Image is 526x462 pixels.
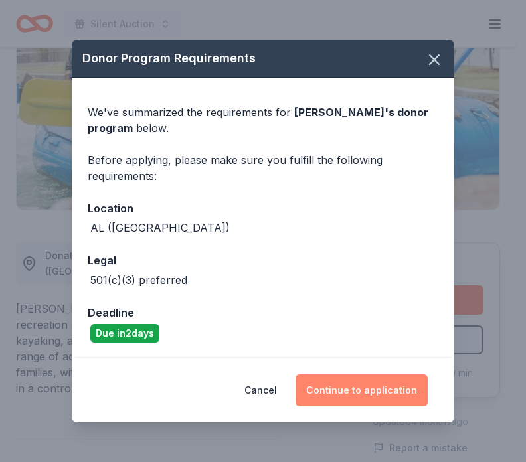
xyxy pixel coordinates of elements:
[296,374,428,406] button: Continue to application
[88,152,438,184] div: Before applying, please make sure you fulfill the following requirements:
[90,324,159,343] div: Due in 2 days
[72,40,454,78] div: Donor Program Requirements
[90,220,230,236] div: AL ([GEOGRAPHIC_DATA])
[90,272,187,288] div: 501(c)(3) preferred
[88,104,438,136] div: We've summarized the requirements for below.
[244,374,277,406] button: Cancel
[88,252,438,269] div: Legal
[88,200,438,217] div: Location
[88,304,438,321] div: Deadline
